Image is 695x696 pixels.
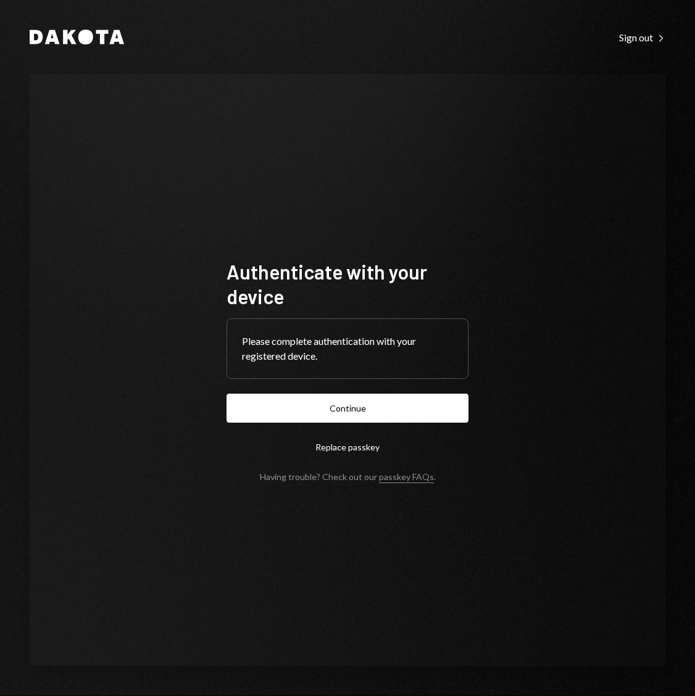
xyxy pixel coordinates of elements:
[619,30,665,44] a: Sign out
[227,259,468,309] h1: Authenticate with your device
[242,334,453,363] div: Please complete authentication with your registered device.
[619,31,665,44] div: Sign out
[227,433,468,462] button: Replace passkey
[260,471,436,482] div: Having trouble? Check out our .
[379,471,434,483] a: passkey FAQs
[227,394,468,423] button: Continue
